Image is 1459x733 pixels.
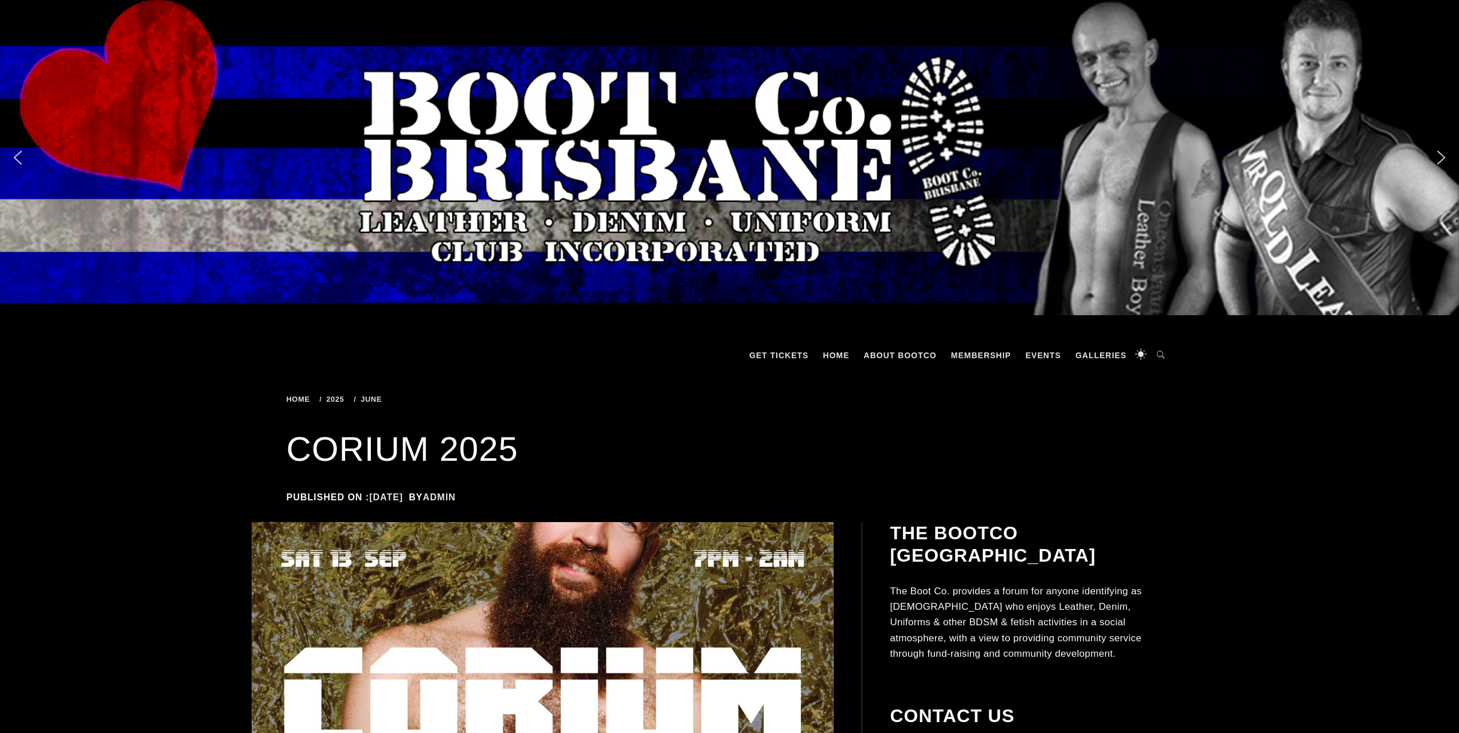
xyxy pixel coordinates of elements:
h2: Contact Us [890,705,1171,727]
a: Home [817,338,855,373]
img: previous arrow [9,148,27,167]
img: next arrow [1432,148,1450,167]
a: Events [1020,338,1067,373]
a: Galleries [1070,338,1132,373]
a: GET TICKETS [744,338,815,373]
span: Published on : [287,492,409,502]
p: The Boot Co. provides a forum for anyone identifying as [DEMOGRAPHIC_DATA] who enjoys Leather, De... [890,583,1171,661]
a: Home [287,395,314,403]
a: About BootCo [858,338,942,373]
a: Membership [945,338,1017,373]
a: 2025 [319,395,348,403]
a: admin [423,492,455,502]
div: Breadcrumbs [287,395,455,403]
h2: The BootCo [GEOGRAPHIC_DATA] [890,522,1171,566]
span: by [409,492,461,502]
a: June [354,395,386,403]
a: [DATE] [369,492,403,502]
h1: CORIUM 2025 [287,426,1173,472]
